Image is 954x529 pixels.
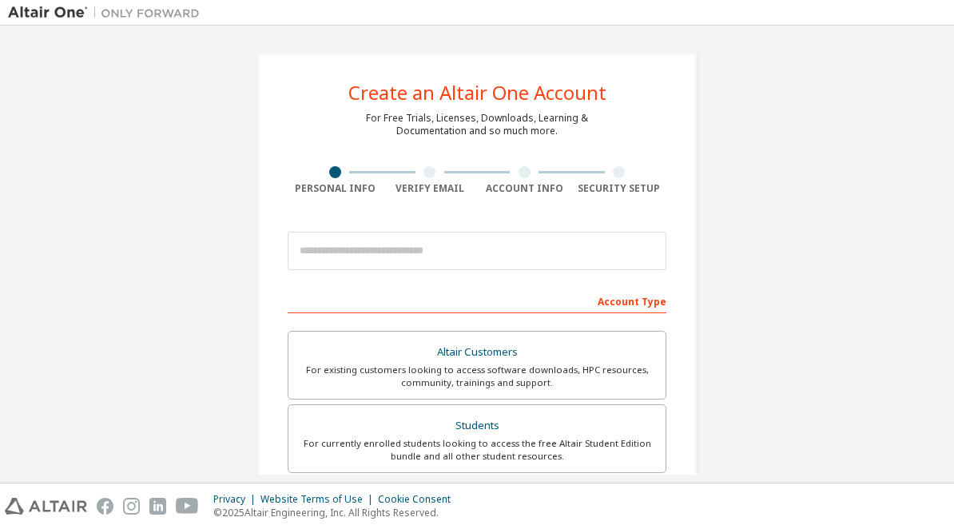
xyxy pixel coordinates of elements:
[298,415,656,437] div: Students
[298,364,656,389] div: For existing customers looking to access software downloads, HPC resources, community, trainings ...
[213,506,460,519] p: © 2025 Altair Engineering, Inc. All Rights Reserved.
[8,5,208,21] img: Altair One
[383,182,478,195] div: Verify Email
[298,437,656,463] div: For currently enrolled students looking to access the free Altair Student Edition bundle and all ...
[378,493,460,506] div: Cookie Consent
[123,498,140,515] img: instagram.svg
[176,498,199,515] img: youtube.svg
[366,112,588,137] div: For Free Trials, Licenses, Downloads, Learning & Documentation and so much more.
[213,493,260,506] div: Privacy
[288,182,383,195] div: Personal Info
[149,498,166,515] img: linkedin.svg
[298,341,656,364] div: Altair Customers
[260,493,378,506] div: Website Terms of Use
[288,288,666,313] div: Account Type
[97,498,113,515] img: facebook.svg
[348,83,606,102] div: Create an Altair One Account
[572,182,667,195] div: Security Setup
[477,182,572,195] div: Account Info
[5,498,87,515] img: altair_logo.svg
